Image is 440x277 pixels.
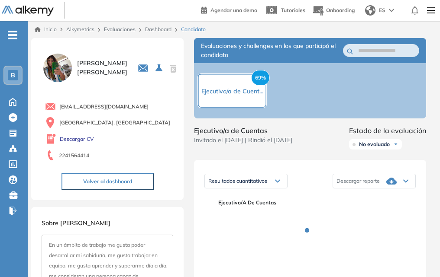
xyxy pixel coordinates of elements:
[60,135,94,143] a: Descargar CV
[181,25,206,33] span: Candidato
[201,4,257,15] a: Agendar una demo
[312,1,355,20] button: Onboarding
[194,136,292,145] span: Invitado el [DATE] | Rindió el [DATE]
[11,72,15,79] span: B
[59,119,170,127] span: [GEOGRAPHIC_DATA], [GEOGRAPHIC_DATA]
[104,26,136,32] a: Evaluaciones
[201,87,263,95] span: Ejecutivo/a de Cuent...
[359,141,390,148] span: No evaluado
[393,142,398,147] img: Ícono de flecha
[77,59,127,77] span: [PERSON_NAME] [PERSON_NAME]
[349,125,426,136] span: Estado de la evaluación
[42,52,74,84] img: PROFILE_MENU_LOGO_USER
[218,199,409,207] span: Ejecutivo/a de Cuentas
[61,173,154,190] button: Volver al dashboard
[210,7,257,13] span: Agendar una demo
[365,5,375,16] img: world
[194,125,292,136] span: Ejecutivo/a de Cuentas
[326,7,355,13] span: Onboarding
[379,6,385,14] span: ES
[336,178,380,185] span: Descargar reporte
[35,25,57,33] a: Inicio
[281,7,305,13] span: Tutoriales
[42,219,110,227] span: Sobre [PERSON_NAME]
[208,178,267,184] span: Resultados cuantitativos
[145,26,171,32] a: Dashboard
[8,34,17,36] i: -
[66,26,94,32] span: Alkymetrics
[2,6,54,16] img: Logo
[201,41,343,60] span: Evaluaciones y challenges en los que participó el candidato
[397,236,440,277] div: Widget de chat
[59,152,89,159] span: 2241564414
[251,70,270,86] span: 69%
[389,9,394,12] img: arrow
[397,236,440,277] iframe: Chat Widget
[424,2,438,19] img: Menu
[59,103,149,111] span: [EMAIL_ADDRESS][DOMAIN_NAME]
